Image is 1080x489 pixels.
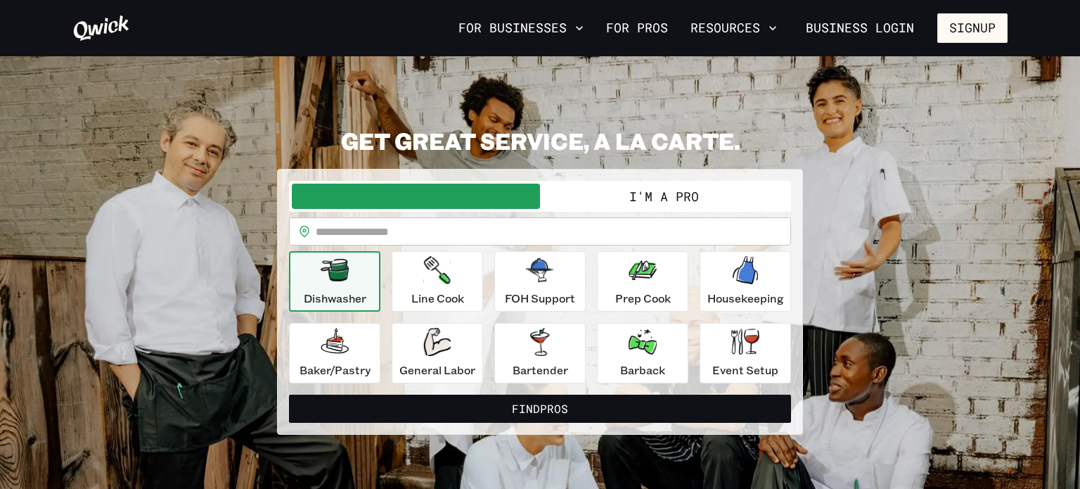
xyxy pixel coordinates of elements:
[392,323,483,383] button: General Labor
[453,16,589,40] button: For Businesses
[289,251,380,312] button: Dishwasher
[494,251,586,312] button: FOH Support
[289,323,380,383] button: Baker/Pastry
[712,362,778,379] p: Event Setup
[700,323,791,383] button: Event Setup
[620,362,665,379] p: Barback
[600,16,674,40] a: For Pros
[685,16,783,40] button: Resources
[494,323,586,383] button: Bartender
[304,290,366,307] p: Dishwasher
[292,184,540,209] button: I'm a Business
[540,184,788,209] button: I'm a Pro
[392,251,483,312] button: Line Cook
[707,290,784,307] p: Housekeeping
[700,251,791,312] button: Housekeeping
[399,362,475,379] p: General Labor
[615,290,671,307] p: Prep Cook
[411,290,464,307] p: Line Cook
[794,13,926,43] a: Business Login
[300,362,371,379] p: Baker/Pastry
[937,13,1008,43] button: Signup
[513,362,568,379] p: Bartender
[277,127,803,155] h2: GET GREAT SERVICE, A LA CARTE.
[597,251,688,312] button: Prep Cook
[289,395,791,423] button: FindPros
[505,290,575,307] p: FOH Support
[597,323,688,383] button: Barback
